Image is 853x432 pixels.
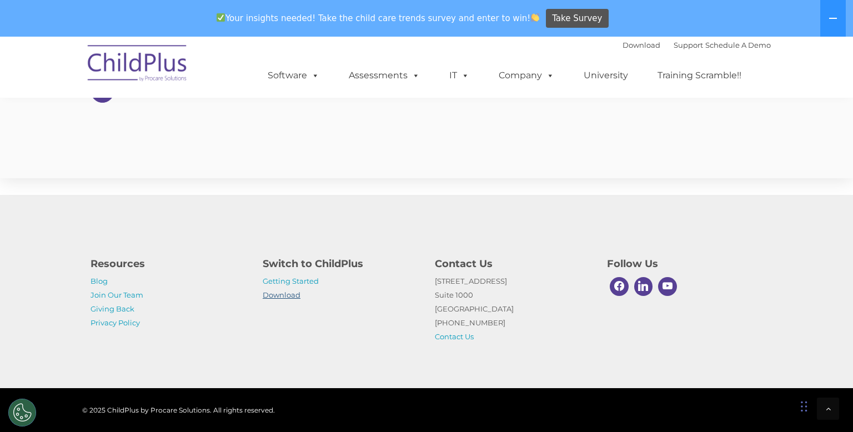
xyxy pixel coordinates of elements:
[91,256,246,272] h4: Resources
[164,119,211,127] span: Phone number
[631,274,656,299] a: Linkedin
[607,274,631,299] a: Facebook
[674,41,703,49] a: Support
[164,73,198,82] span: Last name
[655,274,680,299] a: Youtube
[435,256,590,272] h4: Contact Us
[435,332,474,341] a: Contact Us
[573,64,639,87] a: University
[546,9,609,28] a: Take Survey
[623,41,771,49] font: |
[91,304,134,313] a: Giving Back
[263,277,319,285] a: Getting Started
[338,64,431,87] a: Assessments
[82,37,193,93] img: ChildPlus by Procare Solutions
[8,399,36,426] button: Cookies Settings
[488,64,565,87] a: Company
[212,7,544,29] span: Your insights needed! Take the child care trends survey and enter to win!
[705,41,771,49] a: Schedule A Demo
[435,274,590,344] p: [STREET_ADDRESS] Suite 1000 [GEOGRAPHIC_DATA] [PHONE_NUMBER]
[623,41,660,49] a: Download
[531,13,539,22] img: 👏
[82,406,275,414] span: © 2025 ChildPlus by Procare Solutions. All rights reserved.
[263,290,300,299] a: Download
[552,9,602,28] span: Take Survey
[607,256,762,272] h4: Follow Us
[646,64,752,87] a: Training Scramble!!
[801,390,807,423] div: Drag
[91,318,140,327] a: Privacy Policy
[263,256,418,272] h4: Switch to ChildPlus
[797,379,853,432] iframe: Chat Widget
[257,64,330,87] a: Software
[91,277,108,285] a: Blog
[217,13,225,22] img: ✅
[91,290,143,299] a: Join Our Team
[438,64,480,87] a: IT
